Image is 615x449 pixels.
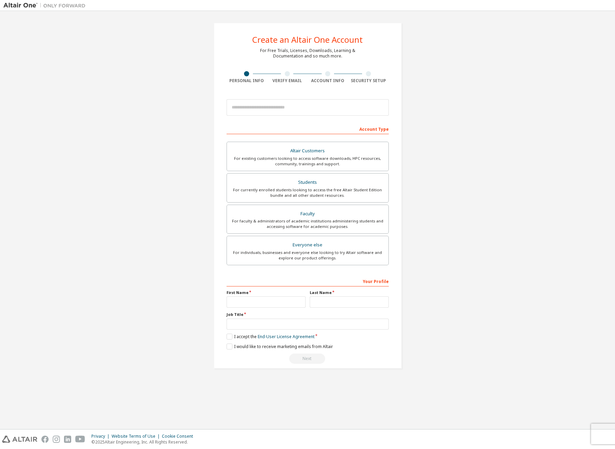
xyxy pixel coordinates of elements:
[267,78,308,84] div: Verify Email
[231,218,384,229] div: For faculty & administrators of academic institutions administering students and accessing softwa...
[231,178,384,187] div: Students
[2,436,37,443] img: altair_logo.svg
[231,146,384,156] div: Altair Customers
[227,334,315,339] label: I accept the
[75,436,85,443] img: youtube.svg
[3,2,89,9] img: Altair One
[41,436,49,443] img: facebook.svg
[231,240,384,250] div: Everyone else
[227,290,306,295] label: First Name
[227,312,389,317] label: Job Title
[231,209,384,219] div: Faculty
[252,36,363,44] div: Create an Altair One Account
[227,123,389,134] div: Account Type
[310,290,389,295] label: Last Name
[258,334,315,339] a: End-User License Agreement
[53,436,60,443] img: instagram.svg
[308,78,348,84] div: Account Info
[231,156,384,167] div: For existing customers looking to access software downloads, HPC resources, community, trainings ...
[227,344,333,349] label: I would like to receive marketing emails from Altair
[112,434,162,439] div: Website Terms of Use
[231,187,384,198] div: For currently enrolled students looking to access the free Altair Student Edition bundle and all ...
[260,48,355,59] div: For Free Trials, Licenses, Downloads, Learning & Documentation and so much more.
[91,439,197,445] p: © 2025 Altair Engineering, Inc. All Rights Reserved.
[348,78,389,84] div: Security Setup
[64,436,71,443] img: linkedin.svg
[227,275,389,286] div: Your Profile
[91,434,112,439] div: Privacy
[227,354,389,364] div: Read and acccept EULA to continue
[162,434,197,439] div: Cookie Consent
[227,78,267,84] div: Personal Info
[231,250,384,261] div: For individuals, businesses and everyone else looking to try Altair software and explore our prod...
